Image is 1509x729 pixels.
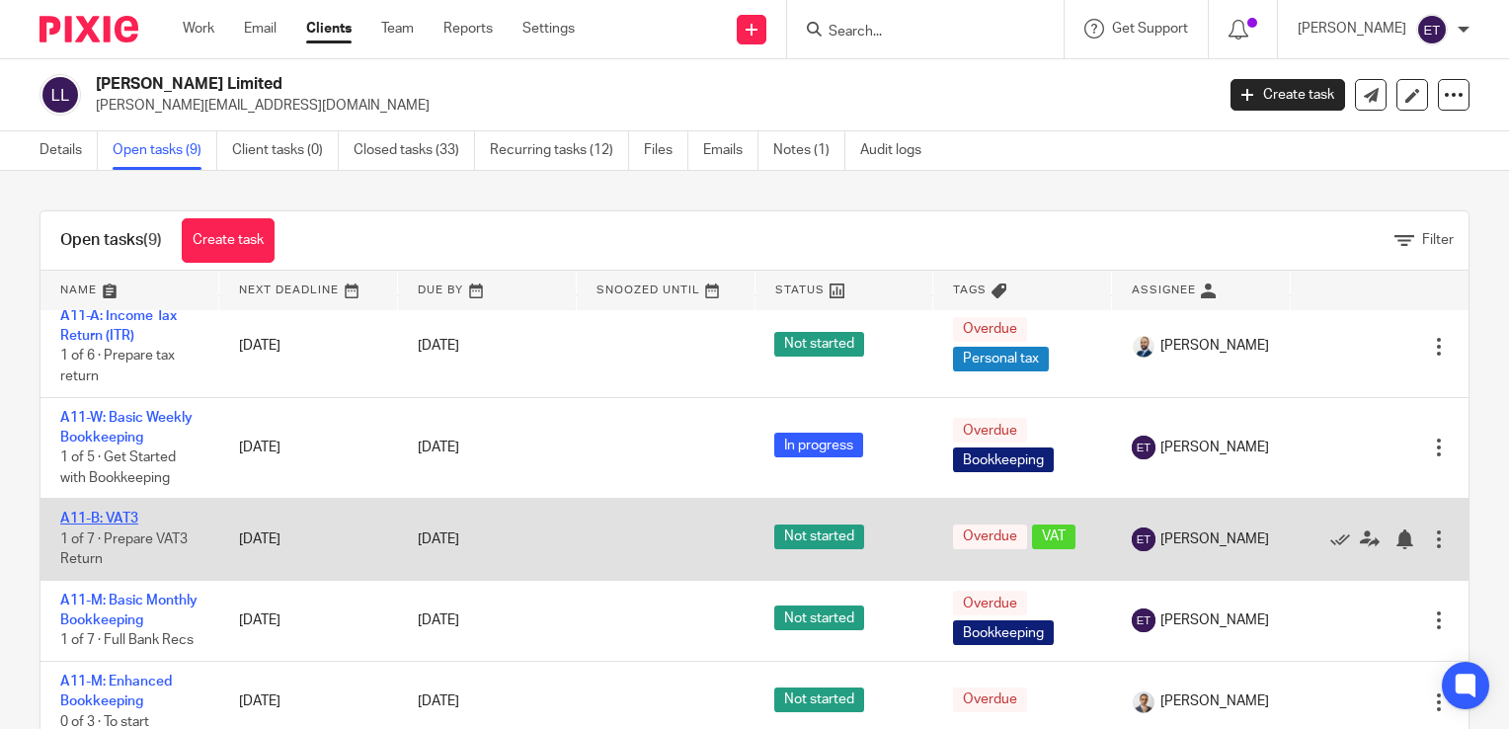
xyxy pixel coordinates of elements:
span: 1 of 7 · Full Bank Recs [60,634,194,648]
span: Overdue [953,688,1027,712]
span: [DATE] [418,613,459,627]
p: [PERSON_NAME][EMAIL_ADDRESS][DOMAIN_NAME] [96,96,1201,116]
span: Get Support [1112,22,1188,36]
a: Open tasks (9) [113,131,217,170]
span: Tags [953,284,987,295]
a: A11-B: VAT3 [60,512,138,526]
p: [PERSON_NAME] [1298,19,1406,39]
a: A11-W: Basic Weekly Bookkeeping [60,411,193,445]
a: Clients [306,19,352,39]
a: Create task [182,218,275,263]
a: A11-M: Basic Monthly Bookkeeping [60,594,198,627]
span: VAT [1032,525,1075,549]
td: [DATE] [219,397,398,499]
td: [DATE] [219,499,398,580]
span: (9) [143,232,162,248]
span: Personal tax [953,347,1049,371]
span: Not started [774,525,864,549]
img: svg%3E [40,74,81,116]
span: 1 of 5 · Get Started with Bookkeeping [60,450,176,485]
span: [DATE] [418,532,459,546]
a: Closed tasks (33) [354,131,475,170]
span: Overdue [953,317,1027,342]
a: Mark as done [1330,529,1360,549]
a: Team [381,19,414,39]
img: svg%3E [1416,14,1448,45]
a: Reports [443,19,493,39]
span: [DATE] [418,695,459,709]
img: svg%3E [1132,527,1155,551]
h1: Open tasks [60,230,162,251]
span: Not started [774,688,864,712]
span: Bookkeeping [953,620,1054,645]
img: Mark%20LI%20profiler%20(1).png [1132,690,1155,714]
h2: [PERSON_NAME] Limited [96,74,980,95]
span: Not started [774,332,864,357]
span: In progress [774,433,863,457]
a: Notes (1) [773,131,845,170]
a: Work [183,19,214,39]
span: [PERSON_NAME] [1160,529,1269,549]
span: [PERSON_NAME] [1160,438,1269,457]
span: Not started [774,606,864,630]
a: Files [644,131,688,170]
img: Mark%20LI%20profiler.png [1132,335,1155,359]
span: [PERSON_NAME] [1160,336,1269,356]
a: Recurring tasks (12) [490,131,629,170]
a: Email [244,19,277,39]
a: Emails [703,131,758,170]
span: 1 of 6 · Prepare tax return [60,350,175,384]
span: Status [775,284,825,295]
a: Details [40,131,98,170]
span: 1 of 7 · Prepare VAT3 Return [60,532,188,567]
td: [DATE] [219,295,398,397]
a: Create task [1231,79,1345,111]
td: [DATE] [219,580,398,661]
span: Overdue [953,418,1027,443]
span: Overdue [953,525,1027,549]
input: Search [827,24,1004,41]
a: Client tasks (0) [232,131,339,170]
span: Snoozed Until [596,284,700,295]
span: Overdue [953,591,1027,615]
span: Filter [1422,233,1454,247]
span: [DATE] [418,340,459,354]
span: 0 of 3 · To start [60,715,149,729]
span: Bookkeeping [953,447,1054,472]
a: Settings [522,19,575,39]
img: Pixie [40,16,138,42]
img: svg%3E [1132,608,1155,632]
span: [DATE] [418,441,459,454]
span: [PERSON_NAME] [1160,610,1269,630]
a: A11-M: Enhanced Bookkeeping [60,675,172,708]
img: svg%3E [1132,436,1155,459]
span: [PERSON_NAME] [1160,691,1269,711]
a: Audit logs [860,131,936,170]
